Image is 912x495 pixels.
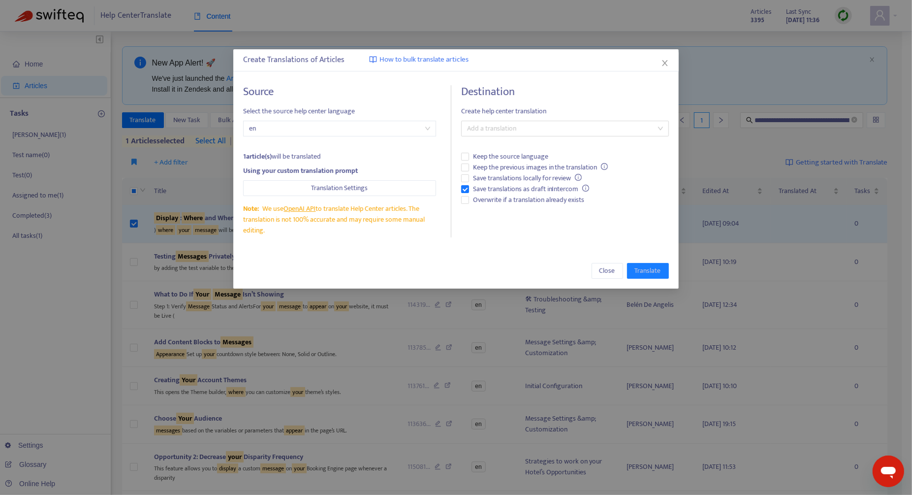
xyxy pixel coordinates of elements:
[379,54,469,66] span: How to bulk translate articles
[469,173,586,184] span: Save translations locally for review
[312,183,368,194] span: Translation Settings
[469,195,589,205] span: Overwrite if a translation already exists
[627,263,669,279] button: Translate
[582,185,589,192] span: info-circle
[873,456,904,487] iframe: Button to launch messaging window
[243,54,669,66] div: Create Translations of Articles
[243,180,436,196] button: Translation Settings
[592,263,623,279] button: Close
[249,121,430,136] span: en
[469,162,612,173] span: Keep the previous images in the translation
[575,174,582,181] span: info-circle
[243,203,259,214] span: Note:
[369,56,377,64] img: image-link
[284,203,316,214] a: OpenAI API
[243,151,272,162] strong: 1 article(s)
[243,203,436,236] div: We use to translate Help Center articles. The translation is not 100% accurate and may require so...
[243,106,436,117] span: Select the source help center language
[369,54,469,66] a: How to bulk translate articles
[469,151,552,162] span: Keep the source language
[660,58,670,68] button: Close
[469,184,594,195] span: Save translations as draft in Intercom
[243,85,436,99] h4: Source
[661,59,669,67] span: close
[243,151,436,162] div: will be translated
[243,165,436,176] div: Using your custom translation prompt
[599,265,615,276] span: Close
[601,163,608,170] span: info-circle
[461,85,669,99] h4: Destination
[461,106,669,117] span: Create help center translation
